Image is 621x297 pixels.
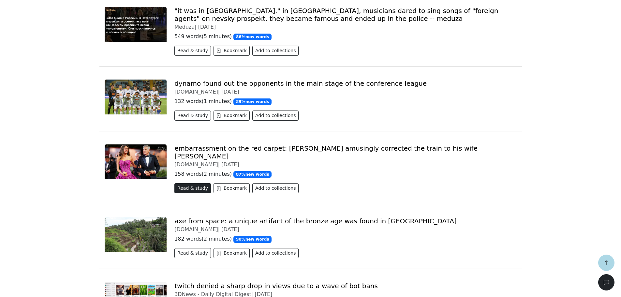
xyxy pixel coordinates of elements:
[105,80,167,114] img: ac1cd52d76239bd96860fc06a9623d90.jpg
[105,7,167,42] img: eto-bylo-v-rossii-v-peterburge-muzykanty-osmelilis-pet-na-nevskom-prospekte-pesni-inoagentov-oni-...
[214,183,250,193] button: Bookmark
[174,7,498,22] a: "it was in [GEOGRAPHIC_DATA]." in [GEOGRAPHIC_DATA], musicians dared to sing songs of "foreign ag...
[174,24,516,30] div: Meduza |
[233,34,272,40] span: 86 % new words
[214,46,250,56] button: Bookmark
[233,98,272,105] span: 89 % new words
[174,113,214,120] a: Read & study
[221,226,239,232] span: [DATE]
[174,49,214,55] a: Read & study
[252,248,299,258] button: Add to collections
[198,24,216,30] span: [DATE]
[214,248,250,258] button: Bookmark
[252,46,299,56] button: Add to collections
[174,33,516,40] p: 549 words ( 5 minutes )
[174,111,211,121] button: Read & study
[174,183,211,193] button: Read & study
[174,251,214,257] a: Read & study
[174,217,457,225] a: axe from space: a unique artifact of the bronze age was found in [GEOGRAPHIC_DATA]
[221,161,239,168] span: [DATE]
[174,186,214,192] a: Read & study
[214,111,250,121] button: Bookmark
[174,144,478,160] a: embarrassment on the red carpet: [PERSON_NAME] amusingly corrected the train to his wife [PERSON_...
[174,89,516,95] div: [DOMAIN_NAME] |
[233,236,272,243] span: 90 % new words
[174,248,211,258] button: Read & study
[174,80,427,87] a: dynamo found out the opponents in the main stage of the conference league
[174,46,211,56] button: Read & study
[174,170,516,178] p: 158 words ( 2 minutes )
[174,235,516,243] p: 182 words ( 2 minutes )
[105,217,167,252] img: 987a50fb468e1c6c969522680337b92d.jpeg
[174,161,516,168] div: [DOMAIN_NAME] |
[252,111,299,121] button: Add to collections
[252,183,299,193] button: Add to collections
[233,171,272,178] span: 87 % new words
[221,89,239,95] span: [DATE]
[174,282,378,290] a: twitch denied a sharp drop in views due to a wave of bot bans
[105,144,167,179] img: 0cd3aa5f827128d1cdc71148bb4da24d.jpg
[174,226,516,232] div: [DOMAIN_NAME] |
[174,97,516,105] p: 132 words ( 1 minutes )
